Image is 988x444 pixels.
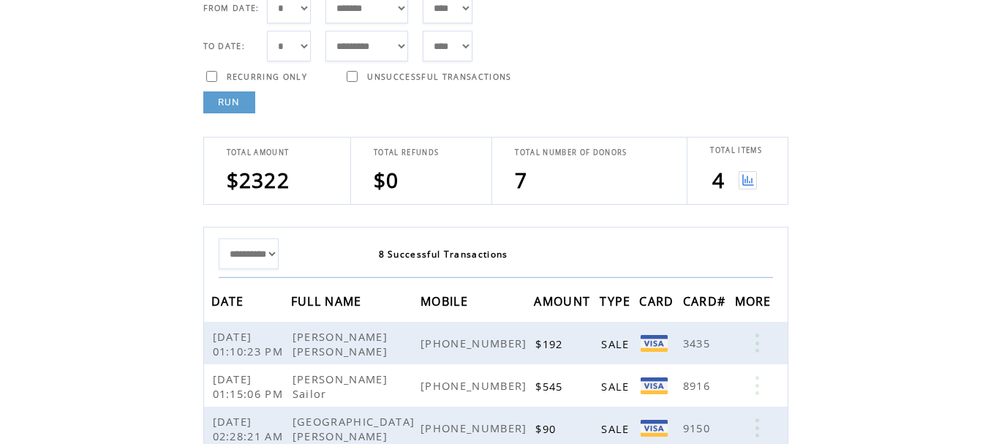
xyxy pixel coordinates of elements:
span: SALE [601,421,633,436]
span: [PHONE_NUMBER] [421,336,531,350]
span: SALE [601,379,633,394]
span: [GEOGRAPHIC_DATA] [PERSON_NAME] [293,414,415,443]
span: $0 [374,166,399,194]
img: Visa [641,377,668,394]
span: MOBILE [421,290,472,317]
a: MOBILE [421,296,472,305]
a: CARD [639,296,677,305]
span: TO DATE: [203,41,246,51]
span: [PERSON_NAME] Sailor [293,372,388,401]
a: TYPE [600,296,634,305]
span: $192 [535,336,566,351]
span: TOTAL AMOUNT [227,148,290,157]
span: CARD# [683,290,730,317]
span: TYPE [600,290,634,317]
span: 8916 [683,378,714,393]
a: CARD# [683,296,730,305]
img: View graph [739,171,757,189]
span: CARD [639,290,677,317]
span: TOTAL NUMBER OF DONORS [515,148,627,157]
a: RUN [203,91,255,113]
span: [PHONE_NUMBER] [421,421,531,435]
span: MORE [735,290,775,317]
img: Visa [641,420,668,437]
span: TOTAL ITEMS [710,146,762,155]
span: AMOUNT [534,290,594,317]
span: 8 Successful Transactions [379,248,508,260]
span: 4 [712,166,725,194]
span: [DATE] 01:15:06 PM [213,372,287,401]
span: SALE [601,336,633,351]
span: 9150 [683,421,714,435]
a: DATE [211,296,248,305]
span: 7 [515,166,527,194]
span: $545 [535,379,566,394]
span: FULL NAME [291,290,366,317]
span: [DATE] 02:28:21 AM [213,414,287,443]
span: $2322 [227,166,290,194]
span: UNSUCCESSFUL TRANSACTIONS [367,72,511,82]
a: AMOUNT [534,296,594,305]
span: [PERSON_NAME] [PERSON_NAME] [293,329,391,358]
span: [DATE] 01:10:23 PM [213,329,287,358]
span: DATE [211,290,248,317]
span: [PHONE_NUMBER] [421,378,531,393]
span: $90 [535,421,559,436]
span: RECURRING ONLY [227,72,308,82]
span: 3435 [683,336,714,350]
a: FULL NAME [291,296,366,305]
img: Visa [641,335,668,352]
span: TOTAL REFUNDS [374,148,439,157]
span: FROM DATE: [203,3,260,13]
